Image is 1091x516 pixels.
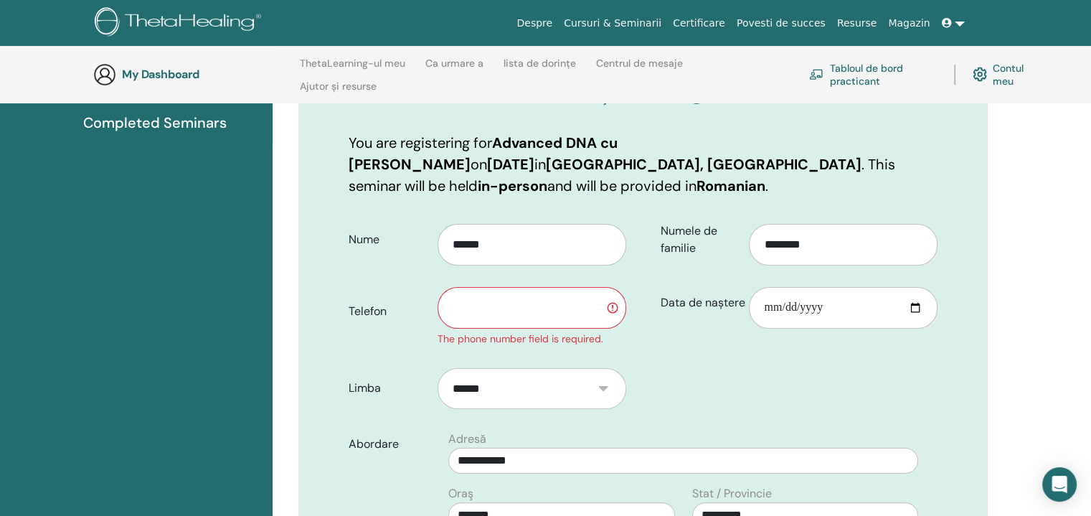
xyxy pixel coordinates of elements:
span: Completed Seminars [83,112,227,133]
a: ThetaLearning-ul meu [300,57,405,80]
label: Oraş [448,485,473,502]
b: Romanian [696,177,765,195]
a: Despre [511,10,558,37]
a: Magazin [882,10,935,37]
a: Povesti de succes [731,10,831,37]
p: You are registering for on in . This seminar will be held and will be provided in . [349,132,937,197]
div: Open Intercom Messenger [1042,467,1077,502]
a: Resurse [831,10,883,37]
a: Ajutor și resurse [300,80,377,103]
label: Stat / Provincie [692,485,772,502]
img: logo.png [95,7,266,39]
label: Abordare [338,431,440,458]
b: [DATE] [487,155,534,174]
a: Cursuri & Seminarii [558,10,667,37]
div: The phone number field is required. [438,332,626,347]
label: Data de naștere [650,289,750,316]
img: generic-user-icon.jpg [93,63,116,86]
label: Limba [338,375,438,402]
a: lista de dorințe [504,57,576,80]
img: cog.svg [973,64,987,85]
h3: Confirmați-vă înregistrarea [349,79,937,105]
b: [GEOGRAPHIC_DATA], [GEOGRAPHIC_DATA] [546,155,861,174]
a: Centrul de mesaje [596,57,683,80]
label: Numele de familie [650,217,750,262]
a: Certificare [667,10,731,37]
a: Contul meu [973,59,1039,90]
img: chalkboard-teacher.svg [809,69,823,80]
b: Advanced DNA cu [PERSON_NAME] [349,133,618,174]
a: Tabloul de bord practicant [809,59,937,90]
a: Ca urmare a [425,57,483,80]
label: Adresă [448,431,486,448]
label: Telefon [338,298,438,325]
b: in-person [478,177,547,195]
h3: My Dashboard [122,67,265,81]
label: Nume [338,226,438,253]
